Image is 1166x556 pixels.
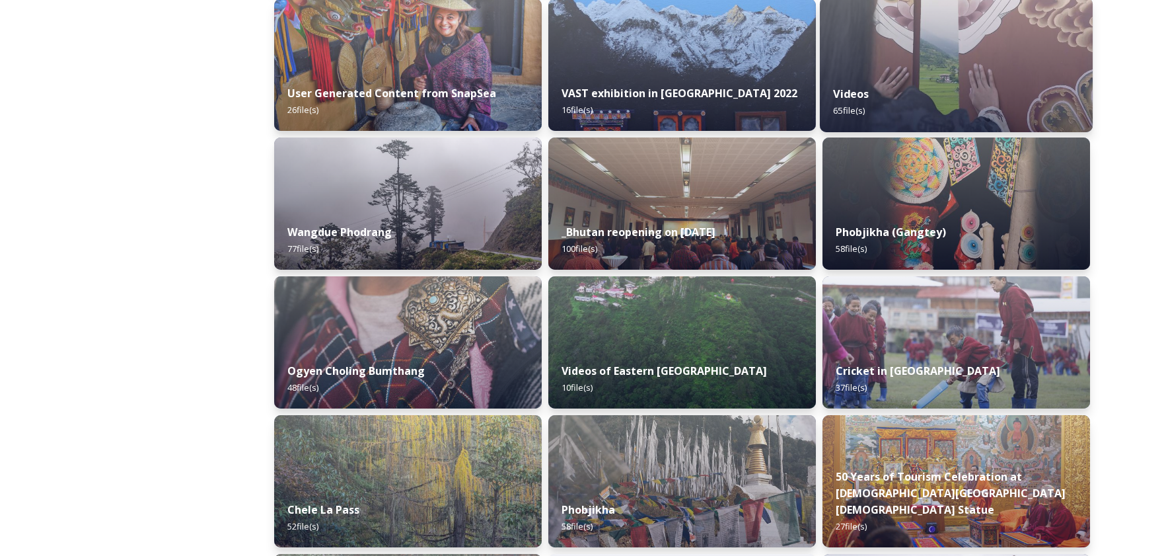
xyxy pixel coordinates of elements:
span: 16 file(s) [562,104,593,116]
strong: User Generated Content from SnapSea [287,86,496,100]
img: Ogyen%2520Choling%2520by%2520Matt%2520Dutile5.jpg [274,276,542,409]
span: 26 file(s) [287,104,318,116]
span: 27 file(s) [836,520,867,532]
strong: Wangdue Phodrang [287,225,392,239]
strong: Phobjikha (Gangtey) [836,225,946,239]
span: 58 file(s) [836,243,867,255]
img: Phobjika%2520by%2520Matt%2520Dutile2.jpg [822,138,1090,270]
span: 100 file(s) [562,243,597,255]
strong: 50 Years of Tourism Celebration at [DEMOGRAPHIC_DATA][GEOGRAPHIC_DATA][DEMOGRAPHIC_DATA] Statue [836,469,1066,517]
span: 37 file(s) [836,381,867,393]
span: 52 file(s) [287,520,318,532]
img: East%2520Bhutan%2520-%2520Khoma%25204K%2520Color%2520Graded.jpg [548,276,816,409]
strong: Cricket in [GEOGRAPHIC_DATA] [836,364,1000,378]
span: 10 file(s) [562,381,593,393]
span: 77 file(s) [287,243,318,255]
strong: Videos of Eastern [GEOGRAPHIC_DATA] [562,364,767,378]
strong: Chele La Pass [287,502,359,517]
img: Phobjika%2520by%2520Matt%2520Dutile1.jpg [548,415,816,547]
span: 48 file(s) [287,381,318,393]
span: 65 file(s) [833,104,865,116]
img: 2022-10-01%252016.15.46.jpg [274,138,542,270]
strong: Phobjikha [562,502,615,517]
strong: Videos [833,87,869,101]
strong: _Bhutan reopening on [DATE] [562,225,715,239]
strong: VAST exhibition in [GEOGRAPHIC_DATA] 2022 [562,86,797,100]
img: DSC00319.jpg [548,138,816,270]
span: 58 file(s) [562,520,593,532]
img: Bhutan%2520Cricket%25201.jpeg [822,276,1090,409]
img: DSC00164.jpg [822,415,1090,547]
img: Marcus%2520Westberg%2520Chelela%2520Pass%25202023_52.jpg [274,415,542,547]
strong: Ogyen Choling Bumthang [287,364,425,378]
